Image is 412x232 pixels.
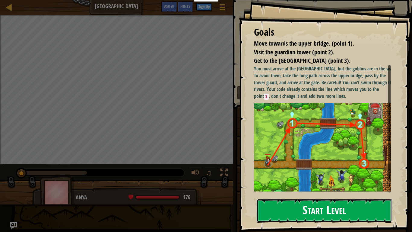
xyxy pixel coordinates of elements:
code: 1 [264,94,269,100]
img: Old town road [254,103,395,192]
span: Hints [180,3,190,9]
p: You must arrive at the [GEOGRAPHIC_DATA], but the goblins are in the way! To avoid them, take the... [254,65,395,100]
button: Ask AI [161,1,177,12]
div: Anya [76,194,195,201]
button: Toggle fullscreen [218,167,230,180]
span: Move towards the upper bridge. (point 1). [254,39,354,47]
span: 176 [183,193,190,201]
span: ♫ [206,168,212,177]
button: Ask AI [10,222,17,229]
span: Ask AI [164,3,174,9]
li: Move towards the upper bridge. (point 1). [246,39,389,48]
button: Sign Up [196,3,212,11]
li: Get to the town gate (point 3). [246,56,389,65]
div: health: 176 / 176 [128,195,190,200]
button: Start Level [257,199,392,223]
img: thang_avatar_frame.png [40,176,75,209]
span: Visit the guardian tower (point 2). [254,48,334,56]
button: ♫ [204,167,215,180]
span: Get to the [GEOGRAPHIC_DATA] (point 3). [254,56,350,65]
button: Adjust volume [189,167,201,180]
button: Show game menu [215,1,230,15]
div: Goals [254,25,391,39]
li: Visit the guardian tower (point 2). [246,48,389,57]
button: Run [237,86,404,100]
